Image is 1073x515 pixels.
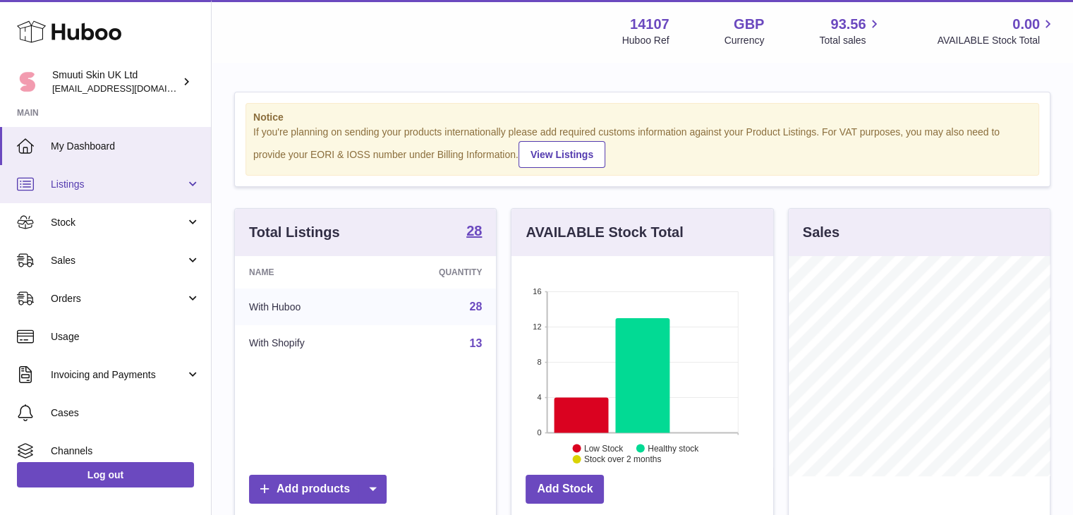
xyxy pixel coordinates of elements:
[51,368,186,382] span: Invoicing and Payments
[17,71,38,92] img: Paivi.korvela@gmail.com
[584,454,661,464] text: Stock over 2 months
[937,15,1056,47] a: 0.00 AVAILABLE Stock Total
[630,15,669,34] strong: 14107
[52,68,179,95] div: Smuuti Skin UK Ltd
[803,223,839,242] h3: Sales
[622,34,669,47] div: Huboo Ref
[519,141,605,168] a: View Listings
[235,289,376,325] td: With Huboo
[470,337,483,349] a: 13
[819,34,882,47] span: Total sales
[937,34,1056,47] span: AVAILABLE Stock Total
[526,223,683,242] h3: AVAILABLE Stock Total
[51,292,186,305] span: Orders
[51,406,200,420] span: Cases
[819,15,882,47] a: 93.56 Total sales
[51,444,200,458] span: Channels
[249,475,387,504] a: Add products
[538,428,542,437] text: 0
[466,224,482,238] strong: 28
[466,224,482,241] a: 28
[253,111,1031,124] strong: Notice
[1012,15,1040,34] span: 0.00
[725,34,765,47] div: Currency
[235,325,376,362] td: With Shopify
[470,301,483,313] a: 28
[533,287,542,296] text: 16
[538,393,542,401] text: 4
[584,443,624,453] text: Low Stock
[52,83,207,94] span: [EMAIL_ADDRESS][DOMAIN_NAME]
[533,322,542,331] text: 12
[235,256,376,289] th: Name
[17,462,194,487] a: Log out
[376,256,497,289] th: Quantity
[253,126,1031,168] div: If you're planning on sending your products internationally please add required customs informati...
[526,475,604,504] a: Add Stock
[51,140,200,153] span: My Dashboard
[51,330,200,344] span: Usage
[830,15,866,34] span: 93.56
[51,254,186,267] span: Sales
[734,15,764,34] strong: GBP
[51,216,186,229] span: Stock
[538,358,542,366] text: 8
[249,223,340,242] h3: Total Listings
[51,178,186,191] span: Listings
[648,443,699,453] text: Healthy stock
